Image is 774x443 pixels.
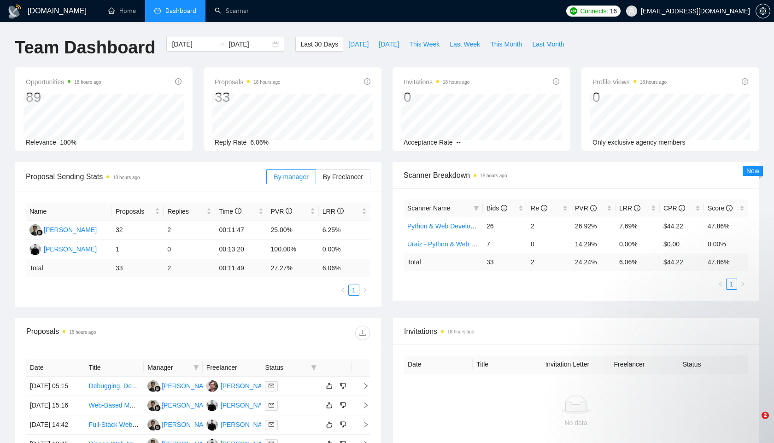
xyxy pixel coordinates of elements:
[404,253,483,271] td: Total
[295,37,343,52] button: Last 30 Days
[164,221,215,240] td: 2
[26,259,112,277] td: Total
[490,39,522,49] span: This Month
[323,173,363,181] span: By Freelancer
[219,208,241,215] span: Time
[147,419,159,431] img: MH
[527,235,571,253] td: 0
[89,421,269,428] a: Full-Stack Web Developer (PV Design App) – Remote/Contract
[7,4,22,19] img: logo
[527,217,571,235] td: 2
[286,208,292,214] span: info-circle
[29,226,97,233] a: MH[PERSON_NAME]
[112,221,164,240] td: 32
[634,205,640,211] span: info-circle
[473,356,541,373] th: Title
[215,259,267,277] td: 00:11:49
[340,287,346,293] span: left
[355,402,369,408] span: right
[527,253,571,271] td: 2
[404,326,748,337] span: Invitations
[404,88,469,106] div: 0
[541,205,547,211] span: info-circle
[309,361,318,374] span: filter
[147,380,159,392] img: MH
[274,173,308,181] span: By manager
[715,279,726,290] li: Previous Page
[374,37,404,52] button: [DATE]
[338,419,349,430] button: dislike
[762,412,769,419] span: 2
[206,382,274,389] a: MH[PERSON_NAME]
[26,415,85,435] td: [DATE] 14:42
[532,39,564,49] span: Last Month
[215,76,281,87] span: Proposals
[592,139,686,146] span: Only exclusive agency members
[742,78,748,85] span: info-circle
[726,279,737,290] li: 1
[172,39,214,49] input: Start date
[715,279,726,290] button: left
[147,401,215,408] a: MH[PERSON_NAME]
[311,365,317,370] span: filter
[269,383,274,389] span: mail
[267,240,319,259] td: 100.00%
[343,37,374,52] button: [DATE]
[15,37,155,58] h1: Team Dashboard
[147,400,159,411] img: MH
[164,259,215,277] td: 2
[571,217,616,235] td: 26.92%
[215,139,246,146] span: Reply Rate
[571,235,616,253] td: 14.29%
[348,39,369,49] span: [DATE]
[215,221,267,240] td: 00:11:47
[144,359,203,377] th: Manager
[356,329,369,337] span: download
[164,203,215,221] th: Replies
[44,225,97,235] div: [PERSON_NAME]
[355,421,369,428] span: right
[250,139,269,146] span: 6.06%
[359,285,370,296] li: Next Page
[337,208,344,214] span: info-circle
[26,326,198,340] div: Proposals
[340,402,346,409] span: dislike
[162,381,215,391] div: [PERSON_NAME]
[660,253,704,271] td: $ 44.22
[162,420,215,430] div: [PERSON_NAME]
[349,285,359,295] a: 1
[269,402,274,408] span: mail
[26,76,101,87] span: Opportunities
[404,37,445,52] button: This Week
[164,240,215,259] td: 0
[326,382,333,390] span: like
[154,7,161,14] span: dashboard
[162,400,215,410] div: [PERSON_NAME]
[575,204,597,212] span: PVR
[206,400,218,411] img: UA
[364,78,370,85] span: info-circle
[616,217,660,235] td: 7.69%
[541,356,610,373] th: Invitation Letter
[147,382,215,389] a: MH[PERSON_NAME]
[592,76,667,87] span: Profile Views
[570,7,577,15] img: upwork-logo.png
[355,383,369,389] span: right
[29,245,97,252] a: UA[PERSON_NAME]
[756,4,770,18] button: setting
[206,419,218,431] img: UA
[36,229,43,236] img: gigradar-bm.png
[326,421,333,428] span: like
[450,39,480,49] span: Last Week
[215,240,267,259] td: 00:13:20
[616,235,660,253] td: 0.00%
[89,402,204,409] a: Web-Based MSDS Parser Development
[485,37,527,52] button: This Month
[112,203,164,221] th: Proposals
[580,6,608,16] span: Connects:
[679,205,685,211] span: info-circle
[26,359,85,377] th: Date
[221,381,274,391] div: [PERSON_NAME]
[235,208,241,214] span: info-circle
[443,80,469,85] time: 18 hours ago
